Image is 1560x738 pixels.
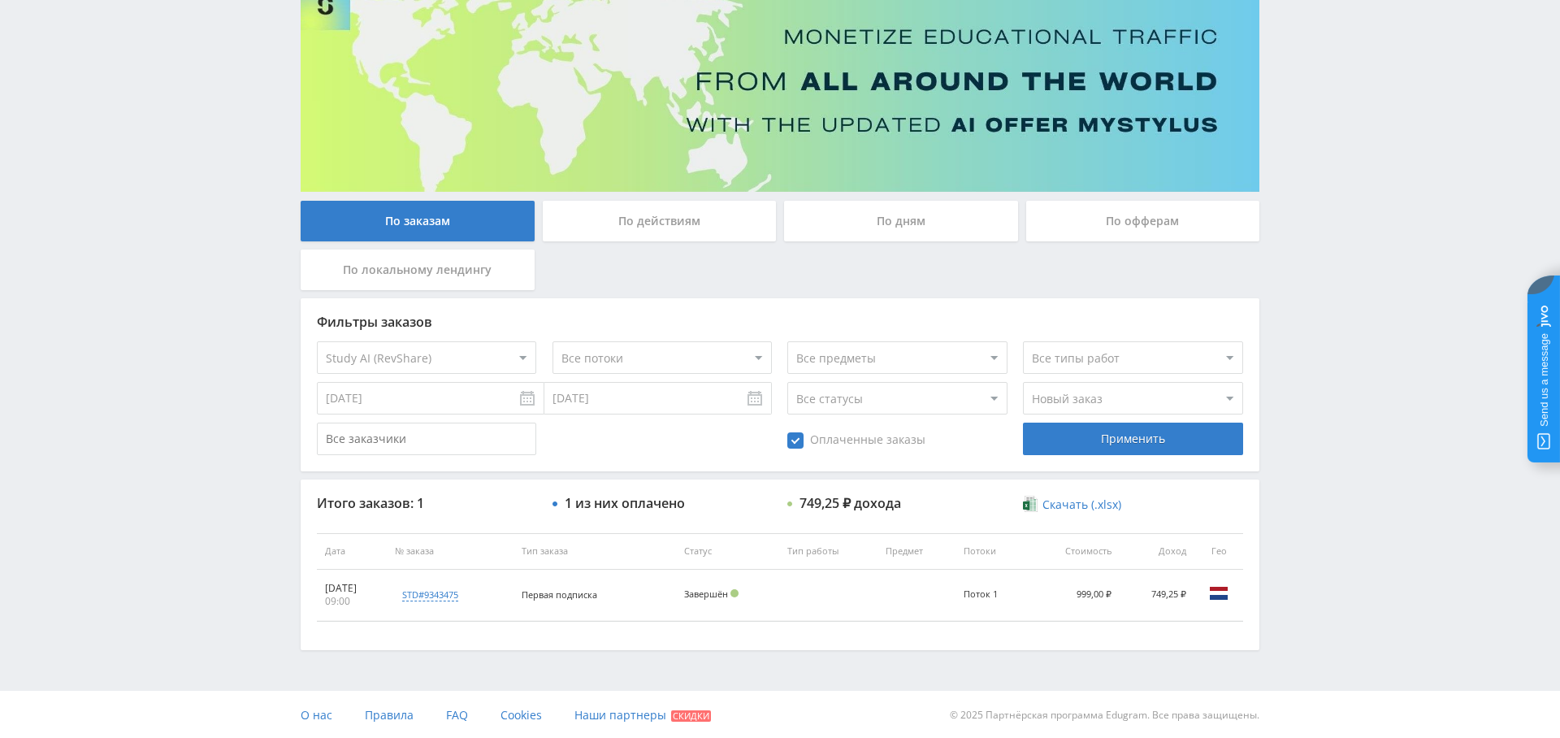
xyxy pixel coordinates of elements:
span: Cookies [500,707,542,723]
th: Предмет [877,533,955,570]
span: О нас [301,707,332,723]
div: Итого заказов: 1 [317,496,536,510]
th: Стоимость [1029,533,1120,570]
div: По дням [784,201,1018,241]
span: Оплаченные заказы [787,432,925,449]
span: Наши партнеры [574,707,666,723]
td: 999,00 ₽ [1029,570,1120,621]
div: Фильтры заказов [317,315,1243,329]
div: 09:00 [325,595,379,608]
span: Завершён [684,588,728,600]
div: По офферам [1026,201,1260,241]
th: Статус [676,533,779,570]
div: 749,25 ₽ дохода [799,496,901,510]
div: По заказам [301,201,535,241]
div: Применить [1023,423,1242,455]
div: По действиям [543,201,777,241]
img: nld.png [1209,584,1228,603]
th: Дата [317,533,387,570]
span: Первая подписка [522,588,597,601]
span: Правила [365,707,414,723]
input: Все заказчики [317,423,536,455]
div: 1 из них оплачено [565,496,685,510]
a: Скачать (.xlsx) [1023,497,1120,513]
span: Скачать (.xlsx) [1042,498,1121,511]
div: По локальному лендингу [301,250,535,290]
th: № заказа [387,533,513,570]
span: Скидки [671,710,711,722]
th: Потоки [955,533,1029,570]
th: Тип работы [779,533,877,570]
div: [DATE] [325,582,379,595]
td: 749,25 ₽ [1120,570,1194,621]
img: xlsx [1023,496,1037,512]
th: Гео [1194,533,1243,570]
th: Тип заказа [513,533,676,570]
th: Доход [1120,533,1194,570]
div: std#9343475 [402,588,458,601]
input: Use the arrow keys to pick a date [317,382,544,415]
span: Подтвержден [730,589,739,597]
span: FAQ [446,707,468,723]
div: Поток 1 [964,589,1020,600]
